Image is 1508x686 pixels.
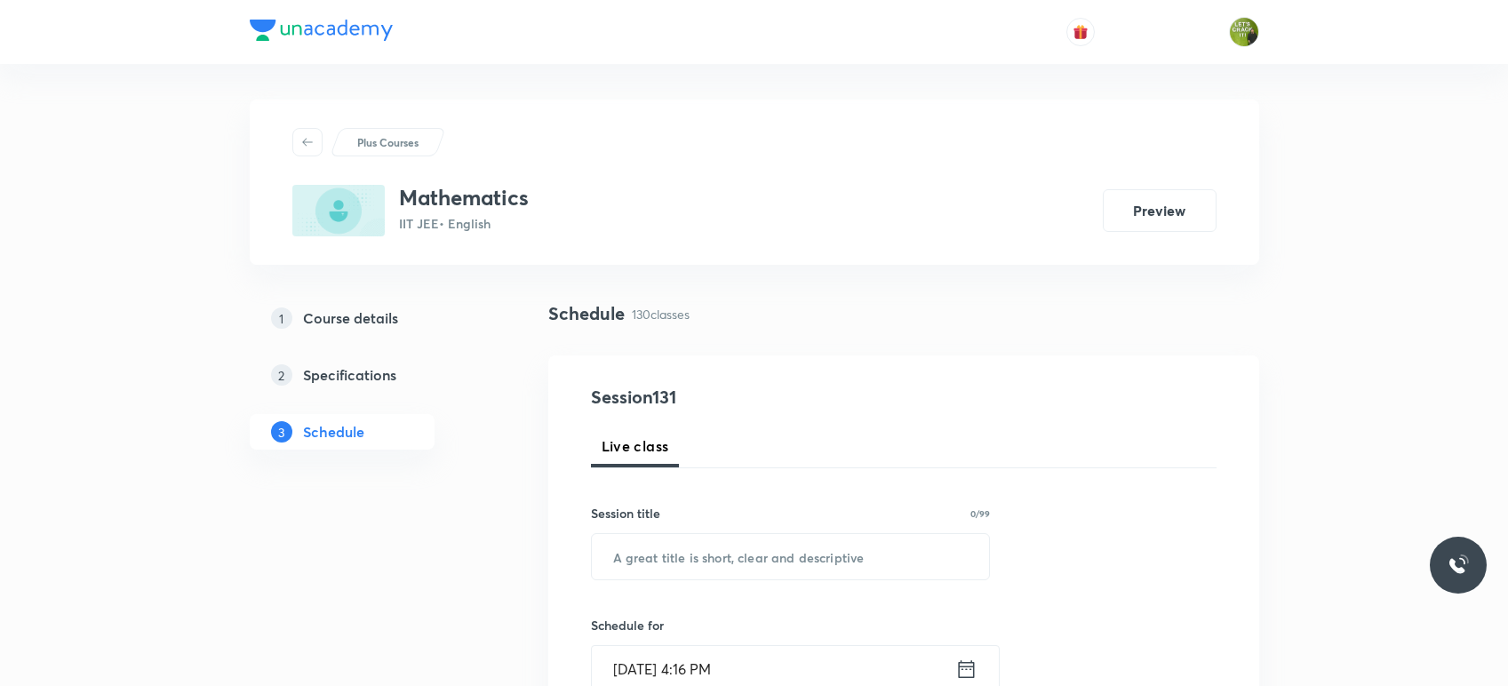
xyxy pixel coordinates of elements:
button: avatar [1066,18,1095,46]
p: 3 [271,421,292,443]
img: ttu [1448,554,1469,576]
p: 130 classes [632,305,690,323]
p: 1 [271,307,292,329]
h6: Session title [591,504,660,522]
input: A great title is short, clear and descriptive [592,534,990,579]
h5: Schedule [303,421,364,443]
button: Preview [1103,189,1217,232]
p: Plus Courses [357,134,419,150]
a: 2Specifications [250,357,491,393]
a: Company Logo [250,20,393,45]
a: 1Course details [250,300,491,336]
span: Live class [602,435,669,457]
h4: Schedule [548,300,625,327]
img: Gaurav Uppal [1229,17,1259,47]
h6: Schedule for [591,616,991,634]
p: 0/99 [970,509,990,518]
img: avatar [1073,24,1089,40]
h5: Course details [303,307,398,329]
h4: Session 131 [591,384,915,411]
h3: Mathematics [399,185,529,211]
p: 2 [271,364,292,386]
img: Company Logo [250,20,393,41]
p: IIT JEE • English [399,214,529,233]
h5: Specifications [303,364,396,386]
img: A03089D6-E504-4061-96DD-6EF5B24E2446_plus.png [292,185,385,236]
